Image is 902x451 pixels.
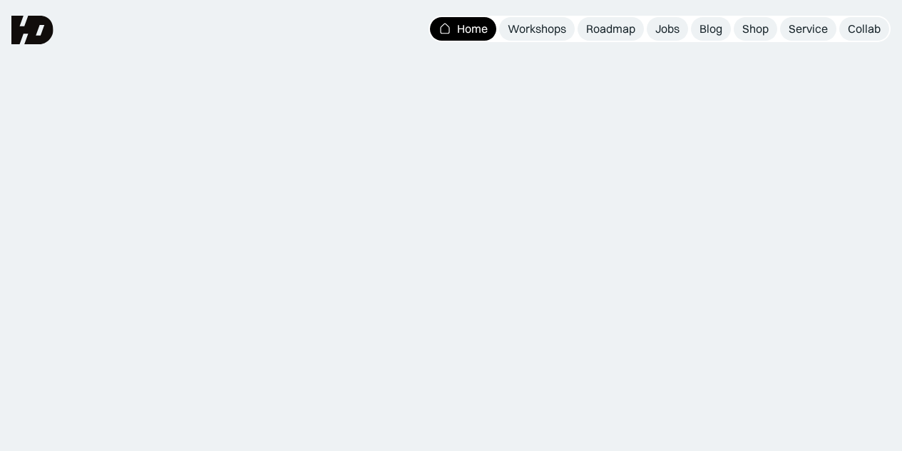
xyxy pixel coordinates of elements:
[586,21,635,36] div: Roadmap
[508,21,566,36] div: Workshops
[578,17,644,41] a: Roadmap
[457,21,488,36] div: Home
[734,17,777,41] a: Shop
[699,21,722,36] div: Blog
[499,17,575,41] a: Workshops
[655,21,680,36] div: Jobs
[839,17,889,41] a: Collab
[848,21,881,36] div: Collab
[430,17,496,41] a: Home
[647,17,688,41] a: Jobs
[789,21,828,36] div: Service
[780,17,836,41] a: Service
[691,17,731,41] a: Blog
[742,21,769,36] div: Shop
